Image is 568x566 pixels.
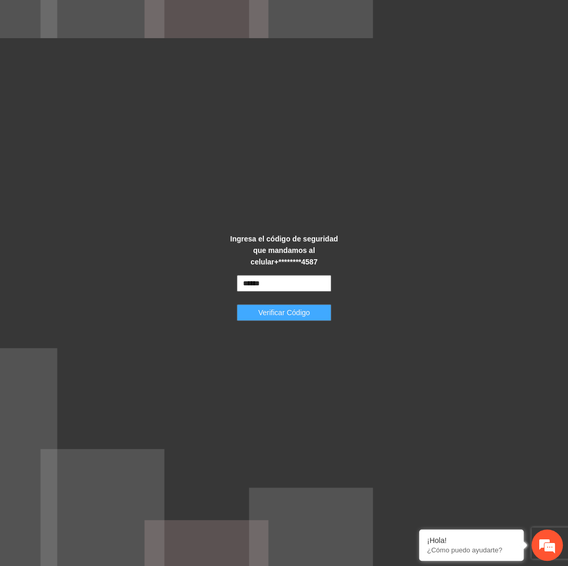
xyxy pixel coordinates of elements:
button: Verificar Código [237,304,331,321]
div: Minimizar ventana de chat en vivo [171,5,196,30]
textarea: Escriba su mensaje y pulse “Intro” [5,285,199,322]
div: ¡Hola! [427,536,516,545]
div: Chatee con nosotros ahora [54,53,176,67]
p: ¿Cómo puedo ayudarte? [427,546,516,554]
strong: Ingresa el código de seguridad que mandamos al celular +********4587 [230,235,338,266]
span: Estamos en línea. [61,140,144,245]
span: Verificar Código [258,307,310,318]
